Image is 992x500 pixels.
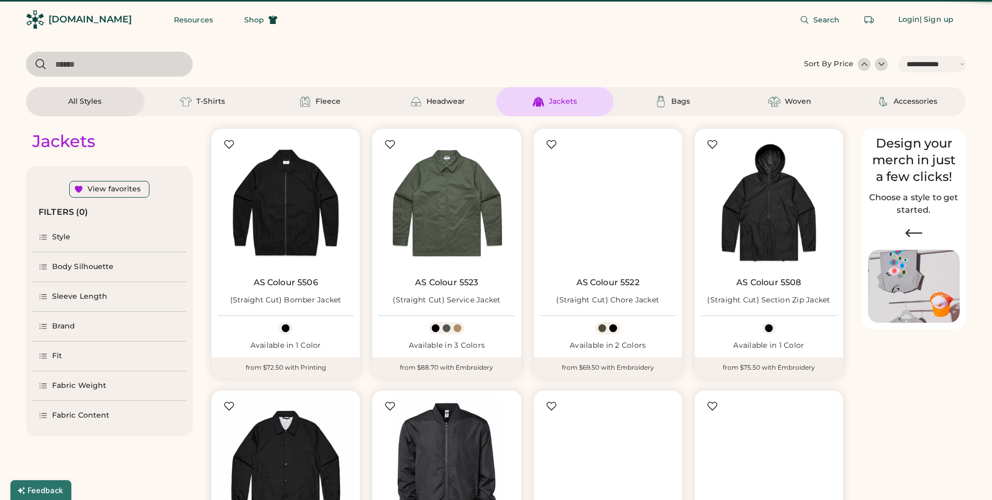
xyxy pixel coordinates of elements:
a: AS Colour 5508 [736,277,801,288]
img: AS Colour 5523 (Straight Cut) Service Jacket [379,135,514,271]
div: Woven [785,96,811,107]
img: AS Colour 5508 (Straight Cut) Section Zip Jacket [701,135,837,271]
div: from $69.50 with Embroidery [534,357,682,378]
div: Available in 2 Colors [540,340,676,351]
img: AS Colour 5506 (Straight Cut) Bomber Jacket [218,135,354,271]
img: Fleece Icon [299,95,311,108]
div: Sleeve Length [52,291,107,302]
div: [DOMAIN_NAME] [48,13,132,26]
img: Jackets Icon [532,95,545,108]
div: (Straight Cut) Bomber Jacket [230,295,342,306]
div: from $88.70 with Embroidery [372,357,521,378]
img: T-Shirts Icon [180,95,192,108]
div: (Straight Cut) Chore Jacket [556,295,659,306]
div: (Straight Cut) Service Jacket [393,295,500,306]
a: AS Colour 5522 [576,277,639,288]
iframe: Front Chat [943,453,987,498]
div: Headwear [426,96,465,107]
span: Shop [244,16,264,23]
div: Fit [52,351,62,361]
img: Headwear Icon [410,95,422,108]
div: Available in 3 Colors [379,340,514,351]
div: Jackets [549,96,577,107]
a: AS Colour 5506 [254,277,318,288]
div: Bags [671,96,690,107]
div: Brand [52,321,76,332]
div: (Straight Cut) Section Zip Jacket [707,295,830,306]
h2: Choose a style to get started. [868,191,960,216]
div: FILTERS (0) [39,206,89,218]
div: from $75.50 with Embroidery [695,357,843,378]
div: Sort By Price [804,59,853,69]
button: Retrieve an order [859,9,880,30]
div: View favorites [87,184,141,194]
div: Style [52,232,71,242]
div: Accessories [894,96,937,107]
div: T-Shirts [196,96,225,107]
img: Rendered Logo - Screens [26,10,44,29]
div: Fabric Content [52,410,109,421]
button: Search [787,9,852,30]
button: Shop [232,9,290,30]
img: Woven Icon [768,95,781,108]
div: Fabric Weight [52,381,106,391]
img: Image of Lisa Congdon Eye Print on T-Shirt and Hat [868,250,960,323]
div: from $72.50 with Printing [211,357,360,378]
div: Login [898,15,920,25]
img: Bags Icon [655,95,667,108]
span: Search [813,16,840,23]
div: Body Silhouette [52,262,114,272]
button: Resources [161,9,225,30]
div: Available in 1 Color [218,340,354,351]
div: Jackets [32,131,95,152]
div: All Styles [68,96,102,107]
a: AS Colour 5523 [415,277,478,288]
div: Fleece [316,96,341,107]
div: Available in 1 Color [701,340,837,351]
img: AS Colour 5522 (Straight Cut) Chore Jacket [540,135,676,271]
div: | Sign up [920,15,953,25]
div: Design your merch in just a few clicks! [868,135,960,185]
img: Accessories Icon [877,95,889,108]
